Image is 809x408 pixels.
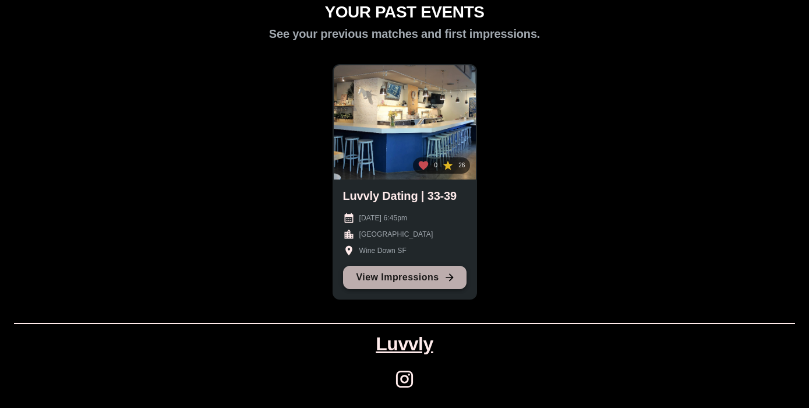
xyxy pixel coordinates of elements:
[359,213,408,223] p: [DATE] 6:45pm
[324,3,484,22] h1: YOUR PAST EVENTS
[458,161,465,170] p: 26
[269,27,540,41] h2: See your previous matches and first impressions.
[376,333,433,355] a: Luvvly
[343,266,467,289] a: View Impressions
[434,161,437,170] p: 0
[359,245,407,256] p: Wine Down SF
[343,189,457,203] h2: Luvvly Dating | 33-39
[359,229,433,240] p: [GEOGRAPHIC_DATA]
